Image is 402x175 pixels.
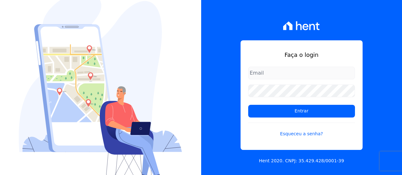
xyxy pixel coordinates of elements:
[248,105,355,118] input: Entrar
[259,158,344,164] p: Hent 2020. CNPJ: 35.429.428/0001-39
[248,50,355,59] h1: Faça o login
[248,123,355,137] a: Esqueceu a senha?
[248,67,355,79] input: Email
